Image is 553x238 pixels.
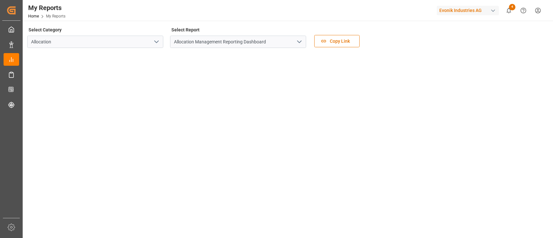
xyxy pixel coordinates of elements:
[28,14,39,18] a: Home
[294,37,304,47] button: open menu
[516,3,531,18] button: Help Center
[170,25,201,34] label: Select Report
[437,6,499,15] div: Evonik Industries AG
[28,3,65,13] div: My Reports
[501,3,516,18] button: show 4 new notifications
[170,36,306,48] input: Type to search/select
[27,25,63,34] label: Select Category
[327,38,353,45] span: Copy Link
[314,35,360,47] button: Copy Link
[509,4,515,10] span: 4
[27,36,163,48] input: Type to search/select
[437,4,501,17] button: Evonik Industries AG
[151,37,161,47] button: open menu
